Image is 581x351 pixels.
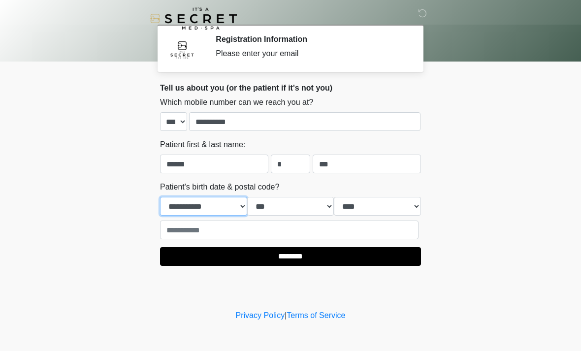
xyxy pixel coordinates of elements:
label: Patient's birth date & postal code? [160,181,279,193]
a: Privacy Policy [236,311,285,319]
img: Agent Avatar [167,34,197,64]
h2: Registration Information [216,34,406,44]
a: | [285,311,287,319]
label: Patient first & last name: [160,139,245,151]
a: Terms of Service [287,311,345,319]
label: Which mobile number can we reach you at? [160,96,313,108]
img: It's A Secret Med Spa Logo [150,7,237,30]
div: Please enter your email [216,48,406,60]
h2: Tell us about you (or the patient if it's not you) [160,83,421,93]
